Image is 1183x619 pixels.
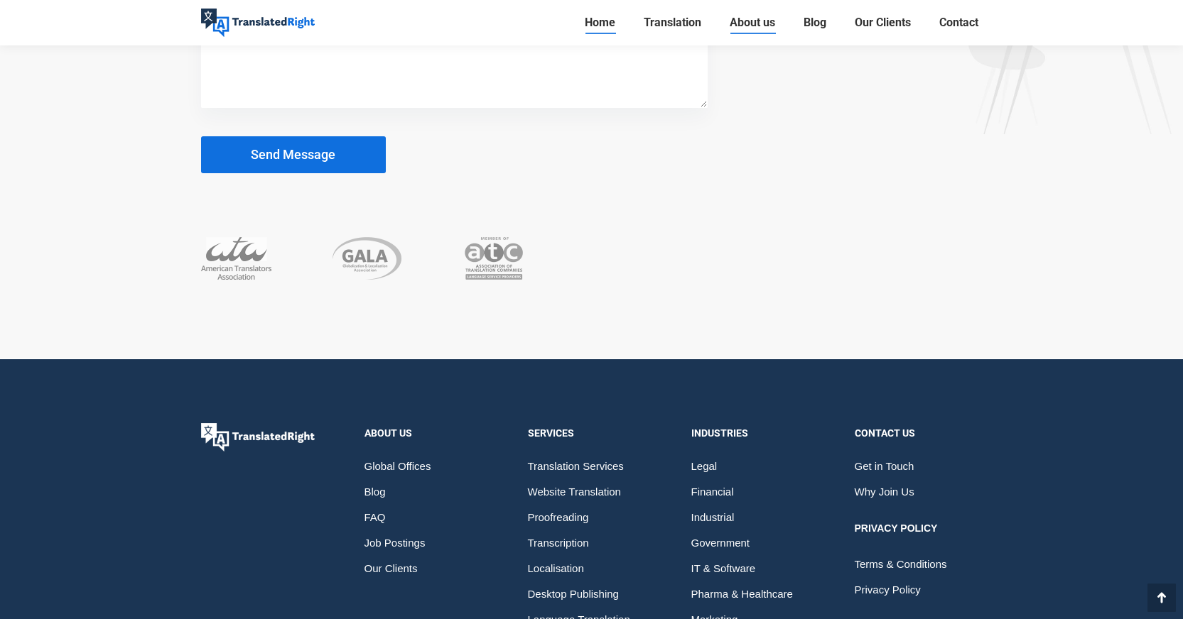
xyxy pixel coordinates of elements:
span: Job Postings [364,530,426,556]
span: Financial [691,479,734,505]
a: Government [691,530,819,556]
a: Blog [799,13,831,33]
a: Home [580,13,620,33]
a: Financial [691,479,819,505]
span: Transcription [528,530,589,556]
a: Our Clients [850,13,915,33]
span: About us [730,16,775,30]
a: Localisation [528,556,656,581]
span: Blog [804,16,826,30]
span: Translation [644,16,701,30]
div: About Us [364,423,492,443]
a: Website Translation [528,479,656,505]
a: Contact [935,13,983,33]
span: Our Clients [364,556,418,581]
a: Legal [691,454,819,479]
span: Pharma & Healthcare [691,581,793,607]
a: Translation Services [528,454,656,479]
img: Translated Right [201,9,315,37]
span: Industrial [691,505,735,530]
span: Legal [691,454,718,479]
a: Job Postings [364,530,492,556]
div: Services [528,423,656,443]
div: Contact us [855,423,983,443]
span: FAQ [364,505,386,530]
a: IT & Software [691,556,819,581]
a: Transcription [528,530,656,556]
span: Contact [939,16,978,30]
a: Pharma & Healthcare [691,581,819,607]
img: American Translators Association Logo [201,237,271,280]
span: Localisation [528,556,584,581]
span: Why Join Us [855,479,914,505]
span: IT & Software [691,556,756,581]
a: Privacy Policy [855,577,983,603]
span: Terms & Conditions [855,552,947,577]
span: Home [585,16,615,30]
a: Get in Touch [855,454,983,479]
a: Translation [639,13,706,33]
a: Desktop Publishing [528,581,656,607]
span: Website Translation [528,479,621,505]
span: Desktop Publishing [528,581,619,607]
a: Proofreading [528,505,656,530]
span: Get in Touch [855,454,914,479]
textarea: How can we help you? [201,7,708,108]
a: Terms & Conditions [855,552,983,577]
a: About us [725,13,779,33]
a: FAQ [364,505,492,530]
span: Privacy Policy [855,577,921,603]
div: Industries [691,423,819,443]
span: Global Offices [364,454,431,479]
span: Proofreading [528,505,589,530]
img: American Translation Company Logo [465,237,523,280]
span: Government [691,530,750,556]
button: Send Message [201,136,386,173]
a: Blog [364,479,492,505]
span: Blog [364,479,386,505]
span: Send Message [251,148,335,162]
a: Global Offices [364,454,492,479]
a: Industrial [691,505,819,530]
a: Why Join Us [855,479,983,505]
span: Translation Services [528,454,624,479]
a: Our Clients [364,556,492,581]
span: Our Clients [855,16,911,30]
